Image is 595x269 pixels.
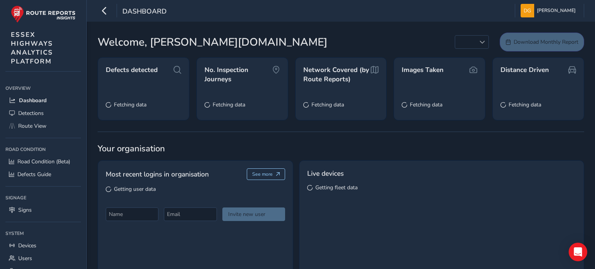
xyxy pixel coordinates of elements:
[18,242,36,249] span: Devices
[17,171,51,178] span: Defects Guide
[5,239,81,252] a: Devices
[5,120,81,132] a: Route View
[106,169,209,179] span: Most recent logins in organisation
[5,192,81,204] div: Signage
[5,204,81,216] a: Signs
[303,65,371,84] span: Network Covered (by Route Reports)
[18,122,46,130] span: Route View
[213,101,245,108] span: Fetching data
[114,185,156,193] span: Getting user data
[410,101,442,108] span: Fetching data
[17,158,70,165] span: Road Condition (Beta)
[521,4,534,17] img: diamond-layout
[11,5,76,23] img: rr logo
[509,101,541,108] span: Fetching data
[247,168,285,180] button: See more
[307,168,344,178] span: Live devices
[311,101,344,108] span: Fetching data
[5,228,81,239] div: System
[19,97,46,104] span: Dashboard
[5,107,81,120] a: Detections
[5,155,81,168] a: Road Condition (Beta)
[18,206,32,214] span: Signs
[5,94,81,107] a: Dashboard
[114,101,146,108] span: Fetching data
[537,4,576,17] span: [PERSON_NAME]
[98,34,327,50] span: Welcome, [PERSON_NAME][DOMAIN_NAME]
[106,207,158,221] input: Name
[205,65,272,84] span: No. Inspection Journeys
[521,4,578,17] button: [PERSON_NAME]
[315,184,358,191] span: Getting fleet data
[5,144,81,155] div: Road Condition
[5,252,81,265] a: Users
[569,243,587,261] div: Open Intercom Messenger
[98,143,584,154] span: Your organisation
[402,65,444,75] span: Images Taken
[18,110,44,117] span: Detections
[18,255,32,262] span: Users
[164,207,217,221] input: Email
[500,65,549,75] span: Distance Driven
[5,82,81,94] div: Overview
[252,171,273,177] span: See more
[11,30,53,66] span: ESSEX HIGHWAYS ANALYTICS PLATFORM
[106,65,158,75] span: Defects detected
[5,168,81,181] a: Defects Guide
[122,7,167,17] span: Dashboard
